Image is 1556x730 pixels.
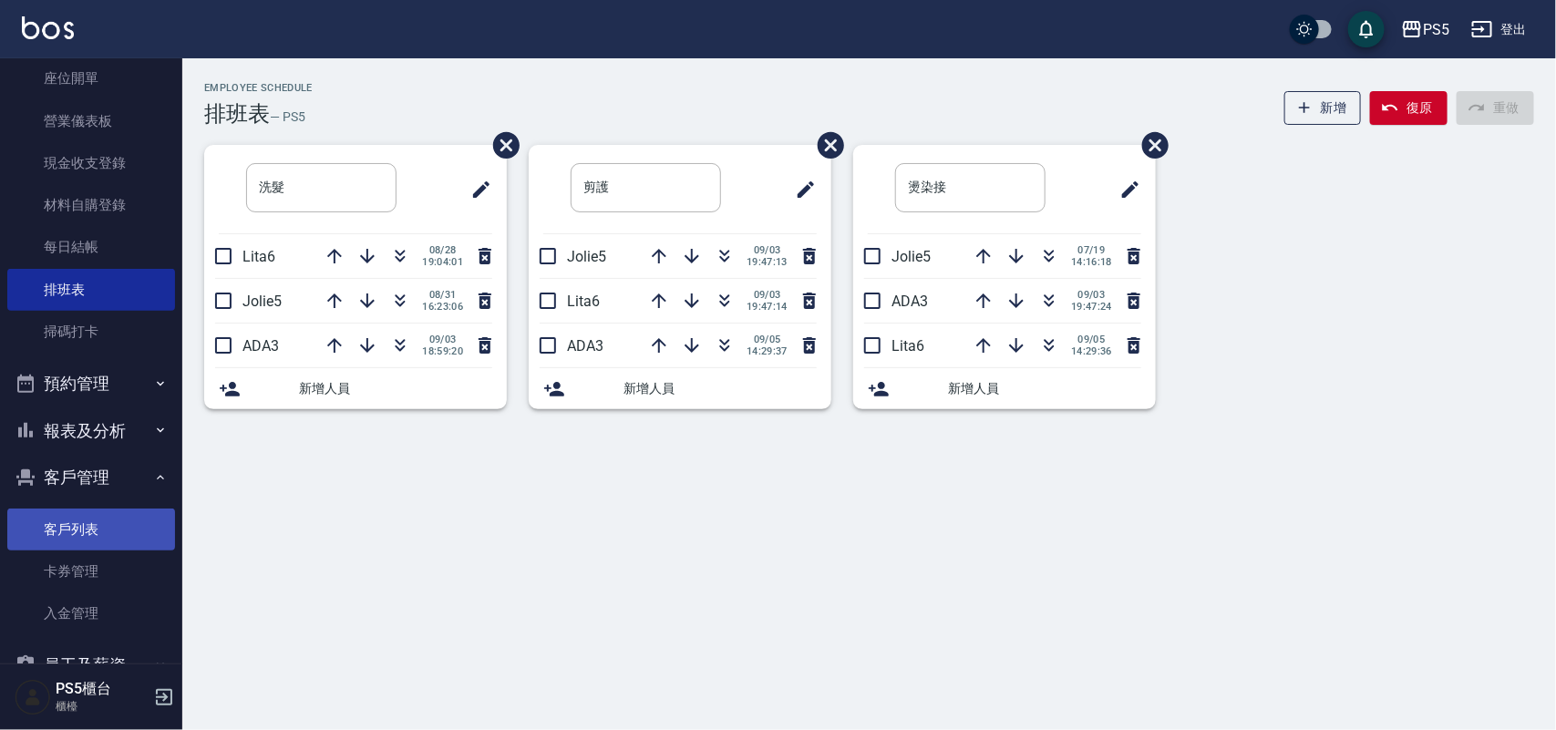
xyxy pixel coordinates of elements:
span: 修改班表的標題 [784,168,817,211]
span: Lita6 [567,293,600,310]
a: 排班表 [7,269,175,311]
span: 新增人員 [623,379,817,398]
span: 修改班表的標題 [1108,168,1141,211]
span: 14:29:36 [1071,345,1112,357]
div: 新增人員 [853,368,1156,409]
span: ADA3 [242,337,279,355]
h3: 排班表 [204,101,270,127]
span: 刪除班表 [804,118,847,172]
a: 座位開單 [7,57,175,99]
button: 預約管理 [7,360,175,407]
img: Person [15,679,51,715]
span: Jolie5 [567,248,606,265]
a: 營業儀表板 [7,100,175,142]
span: 新增人員 [948,379,1141,398]
button: save [1348,11,1385,47]
button: 客戶管理 [7,454,175,501]
span: 14:29:37 [747,345,788,357]
button: 復原 [1370,91,1448,125]
span: Jolie5 [242,293,282,310]
input: 排版標題 [246,163,397,212]
button: PS5 [1394,11,1457,48]
button: 新增 [1284,91,1362,125]
span: 09/03 [747,244,788,256]
span: Lita6 [242,248,275,265]
button: 員工及薪資 [7,642,175,689]
button: 登出 [1464,13,1534,46]
span: ADA3 [891,293,928,310]
span: 19:47:14 [747,301,788,313]
span: ADA3 [567,337,603,355]
a: 入金管理 [7,592,175,634]
span: 08/28 [422,244,463,256]
a: 客戶列表 [7,509,175,550]
input: 排版標題 [895,163,1046,212]
h2: Employee Schedule [204,82,313,94]
span: 新增人員 [299,379,492,398]
a: 卡券管理 [7,550,175,592]
h6: — PS5 [270,108,305,127]
span: 07/19 [1071,244,1112,256]
a: 現金收支登錄 [7,142,175,184]
span: 09/05 [1071,334,1112,345]
span: Jolie5 [891,248,931,265]
a: 材料自購登錄 [7,184,175,226]
div: 新增人員 [529,368,831,409]
div: PS5 [1423,18,1449,41]
h5: PS5櫃台 [56,680,149,698]
a: 每日結帳 [7,226,175,268]
span: Lita6 [891,337,924,355]
span: 09/03 [1071,289,1112,301]
input: 排版標題 [571,163,721,212]
span: 18:59:20 [422,345,463,357]
span: 19:47:13 [747,256,788,268]
span: 16:23:06 [422,301,463,313]
button: 報表及分析 [7,407,175,455]
span: 09/03 [422,334,463,345]
div: 新增人員 [204,368,507,409]
span: 14:16:18 [1071,256,1112,268]
span: 19:04:01 [422,256,463,268]
span: 19:47:24 [1071,301,1112,313]
span: 刪除班表 [479,118,522,172]
span: 09/03 [747,289,788,301]
span: 08/31 [422,289,463,301]
span: 修改班表的標題 [459,168,492,211]
a: 掃碼打卡 [7,311,175,353]
img: Logo [22,16,74,39]
span: 09/05 [747,334,788,345]
p: 櫃檯 [56,698,149,715]
span: 刪除班表 [1128,118,1171,172]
